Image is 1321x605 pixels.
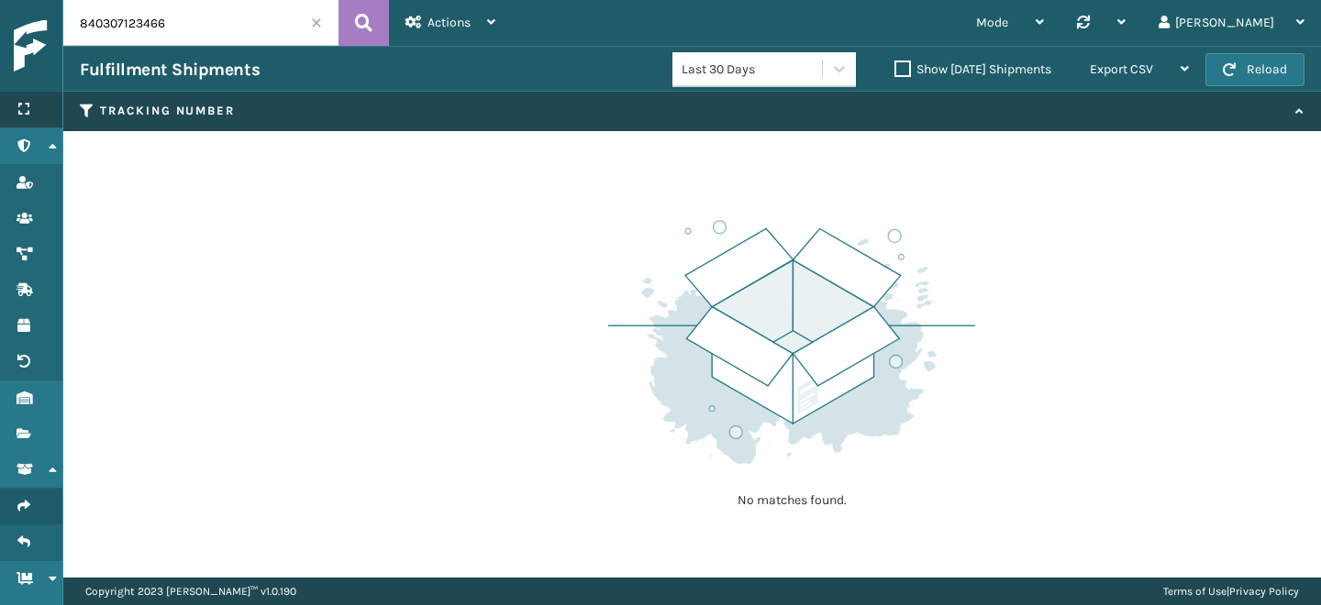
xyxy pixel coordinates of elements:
[894,61,1051,77] label: Show [DATE] Shipments
[1229,585,1299,598] a: Privacy Policy
[1163,577,1299,605] div: |
[427,15,471,30] span: Actions
[14,20,179,72] img: logo
[100,103,1286,119] label: Tracking Number
[1090,61,1153,77] span: Export CSV
[1205,53,1304,86] button: Reload
[80,59,260,81] h3: Fulfillment Shipments
[85,577,296,605] p: Copyright 2023 [PERSON_NAME]™ v 1.0.190
[1163,585,1227,598] a: Terms of Use
[976,15,1008,30] span: Mode
[682,60,824,79] div: Last 30 Days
